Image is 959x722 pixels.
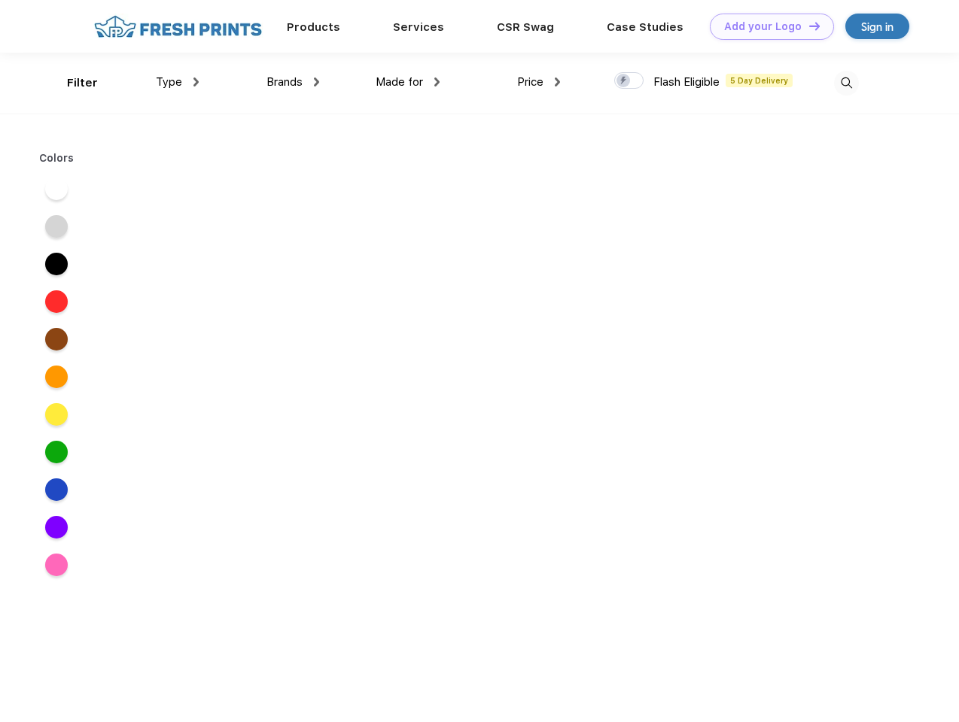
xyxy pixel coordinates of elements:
a: Sign in [845,14,909,39]
img: dropdown.png [555,77,560,86]
img: dropdown.png [314,77,319,86]
div: Add your Logo [724,20,802,33]
span: Brands [266,75,303,89]
div: Sign in [861,18,894,35]
span: Price [517,75,543,89]
img: dropdown.png [193,77,199,86]
img: dropdown.png [434,77,440,86]
img: desktop_search.svg [834,71,859,96]
span: 5 Day Delivery [726,74,793,87]
div: Filter [67,74,98,92]
span: Made for [376,75,423,89]
span: Flash Eligible [653,75,720,89]
a: Products [287,20,340,34]
img: DT [809,22,820,30]
img: fo%20logo%202.webp [90,14,266,40]
div: Colors [28,150,86,166]
span: Type [156,75,182,89]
